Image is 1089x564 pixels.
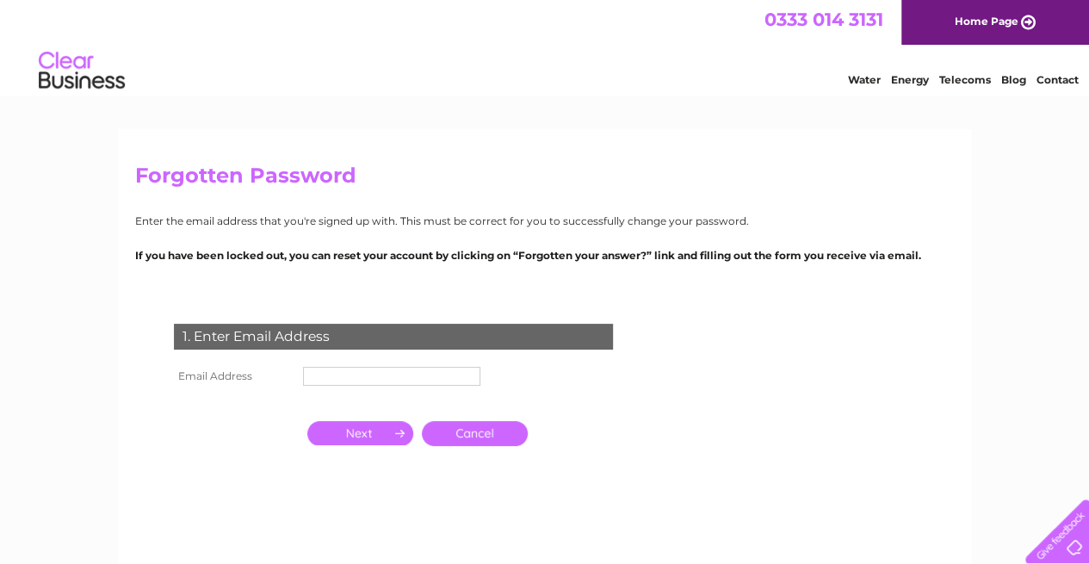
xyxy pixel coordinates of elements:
[1036,73,1079,86] a: Contact
[1001,73,1026,86] a: Blog
[139,9,952,84] div: Clear Business is a trading name of Verastar Limited (registered in [GEOGRAPHIC_DATA] No. 3667643...
[38,45,126,97] img: logo.png
[135,213,955,229] p: Enter the email address that you're signed up with. This must be correct for you to successfully ...
[170,363,299,390] th: Email Address
[939,73,991,86] a: Telecoms
[848,73,881,86] a: Water
[891,73,929,86] a: Energy
[135,247,955,263] p: If you have been locked out, you can reset your account by clicking on “Forgotten your answer?” l...
[135,164,955,196] h2: Forgotten Password
[174,324,613,350] div: 1. Enter Email Address
[764,9,883,30] a: 0333 014 3131
[422,421,528,446] a: Cancel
